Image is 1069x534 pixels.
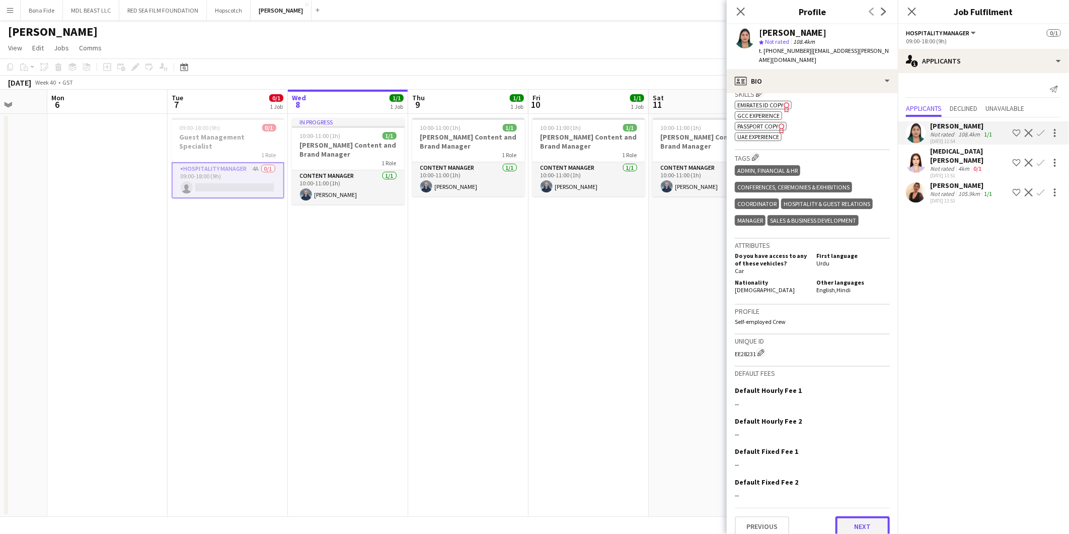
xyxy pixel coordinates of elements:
p: Self-employed Crew [735,318,890,325]
span: 0/1 [262,124,276,131]
div: [PERSON_NAME] [930,121,994,130]
h3: Default fees [735,369,890,378]
div: Manager [735,215,766,226]
h3: [PERSON_NAME] Content and Brand Manager [532,132,645,151]
h3: Tags [735,152,890,163]
div: 1 Job [510,103,523,110]
h3: [PERSON_NAME] Content and Brand Manager [292,141,405,159]
app-card-role: Content Manager1/110:00-11:00 (1h)[PERSON_NAME] [292,170,405,205]
span: 0/1 [1047,29,1061,37]
div: [MEDICAL_DATA][PERSON_NAME] [930,147,1009,165]
div: In progress [292,118,405,126]
span: 10:00-11:00 (1h) [420,124,461,131]
span: Week 40 [33,79,58,86]
span: Tue [172,93,183,102]
h3: Attributes [735,241,890,250]
div: Hospitality & Guest Relations [781,198,873,209]
h3: Default Hourly Fee 2 [735,417,802,426]
div: -- [735,491,890,500]
span: 108.4km [791,38,817,45]
div: 1 Job [390,103,403,110]
span: | [EMAIL_ADDRESS][PERSON_NAME][DOMAIN_NAME] [759,47,889,63]
app-job-card: 10:00-11:00 (1h)1/1[PERSON_NAME] Content and Brand Manager1 RoleContent Manager1/110:00-11:00 (1h... [412,118,525,196]
div: Bio [727,69,898,93]
div: 10:00-11:00 (1h)1/1[PERSON_NAME] Content and Brand Manager1 RoleContent Manager1/110:00-11:00 (1h... [532,118,645,196]
h3: Profile [727,5,898,18]
div: Not rated [930,165,956,172]
app-card-role: Hospitality Manager4A0/109:00-18:00 (9h) [172,162,284,198]
div: 105.9km [956,190,982,197]
span: 1/1 [623,124,637,131]
app-job-card: 10:00-11:00 (1h)1/1[PERSON_NAME] Content and Brand Manager1 RoleContent Manager1/110:00-11:00 (1h... [653,118,766,196]
div: Coordinator [735,198,779,209]
a: Comms [75,41,106,54]
span: 1 Role [502,151,517,159]
button: Hospitality Manager [906,29,977,37]
div: In progress10:00-11:00 (1h)1/1[PERSON_NAME] Content and Brand Manager1 RoleContent Manager1/110:0... [292,118,405,205]
span: Thu [412,93,425,102]
div: Sales & Business Development [768,215,859,226]
span: Car [735,267,744,275]
div: -- [735,399,890,409]
span: Comms [79,43,102,52]
h5: Other languages [816,279,890,286]
span: 1/1 [383,132,397,140]
span: 10:00-11:00 (1h) [661,124,702,131]
h3: Job Fulfilment [898,5,1069,18]
app-card-role: Content Manager1/110:00-11:00 (1h)[PERSON_NAME] [532,162,645,196]
div: 4km [956,165,971,172]
div: GST [62,79,73,86]
button: Hopscotch [207,1,251,20]
app-job-card: 09:00-18:00 (9h)0/1Guest Management Specialist1 RoleHospitality Manager4A0/109:00-18:00 (9h) [172,118,284,198]
div: [DATE] 13:51 [930,172,1009,179]
span: Hindi [836,286,851,294]
div: ADMIN, Financial & HR [735,165,800,176]
h3: Profile [735,307,890,316]
div: 1 Job [270,103,283,110]
span: Unavailable [985,105,1024,112]
span: Hospitality Manager [906,29,969,37]
h3: [PERSON_NAME] Content and Brand Manager [653,132,766,151]
span: 8 [290,99,306,110]
span: 6 [50,99,64,110]
app-skills-label: 1/1 [984,130,992,138]
span: 10:00-11:00 (1h) [541,124,581,131]
div: Not rated [930,190,956,197]
span: 10:00-11:00 (1h) [300,132,341,140]
span: View [8,43,22,52]
span: UAE Experience [737,133,779,141]
span: Fri [532,93,541,102]
div: Applicants [898,49,1069,73]
span: 11 [651,99,664,110]
h3: Skills [735,88,890,99]
span: 09:00-18:00 (9h) [180,124,220,131]
span: Passport copy [737,122,778,130]
h5: Nationality [735,279,808,286]
span: Urdu [816,259,829,267]
span: 1 Role [623,151,637,159]
h1: [PERSON_NAME] [8,24,98,39]
div: Conferences, Ceremonies & Exhibitions [735,182,852,192]
span: Wed [292,93,306,102]
div: 108.4km [956,130,982,138]
span: Edit [32,43,44,52]
span: GCC Experience [737,112,780,119]
button: [PERSON_NAME] [251,1,312,20]
span: 1/1 [390,94,404,102]
span: 0/1 [269,94,283,102]
span: 7 [170,99,183,110]
div: [DATE] 13:53 [930,197,994,204]
span: Applicants [906,105,942,112]
div: 09:00-18:00 (9h) [906,37,1061,45]
span: 10 [531,99,541,110]
a: View [4,41,26,54]
span: 1/1 [630,94,644,102]
button: MDL BEAST LLC [63,1,119,20]
span: Not rated [765,38,789,45]
span: Sat [653,93,664,102]
div: [PERSON_NAME] [759,28,826,37]
a: Edit [28,41,48,54]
